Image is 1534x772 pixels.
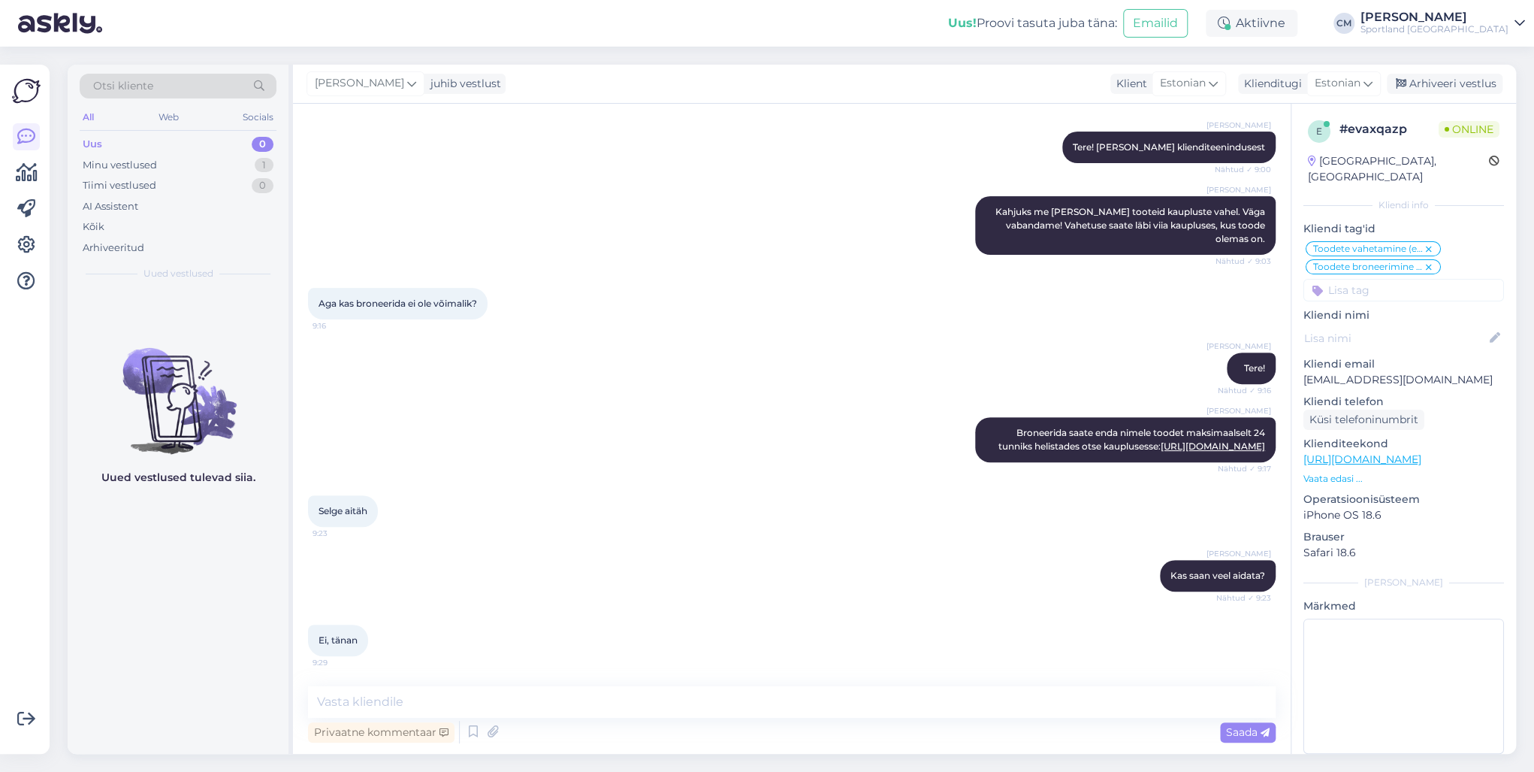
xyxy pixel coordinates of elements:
a: [URL][DOMAIN_NAME] [1161,440,1265,452]
span: Otsi kliente [93,78,153,94]
p: Uued vestlused tulevad siia. [101,470,255,486]
span: Online [1439,121,1499,138]
span: Nähtud ✓ 9:17 [1215,463,1271,474]
div: [PERSON_NAME] [1360,11,1508,23]
div: Tiimi vestlused [83,178,156,193]
p: Kliendi nimi [1303,307,1504,323]
p: Vaata edasi ... [1303,472,1504,486]
span: Nähtud ✓ 9:00 [1215,164,1271,175]
span: [PERSON_NAME] [1206,120,1271,131]
div: 0 [252,137,273,152]
span: Selge aitäh [319,505,367,516]
span: [PERSON_NAME] [1206,341,1271,352]
span: Nähtud ✓ 9:16 [1215,385,1271,396]
div: Proovi tasuta juba täna: [948,14,1117,32]
p: Kliendi tag'id [1303,221,1504,237]
p: Märkmed [1303,598,1504,614]
a: [URL][DOMAIN_NAME] [1303,453,1421,466]
div: Klienditugi [1238,76,1302,92]
div: All [80,107,97,127]
input: Lisa nimi [1304,330,1487,347]
div: Aktiivne [1206,10,1297,37]
div: # evaxqazp [1339,120,1439,138]
div: [PERSON_NAME] [1303,576,1504,589]
span: 9:23 [313,528,369,539]
span: [PERSON_NAME] [315,75,404,92]
span: Toodete broneerimine kaupluses [1313,262,1424,271]
p: Brauser [1303,529,1504,545]
span: Estonian [1315,75,1360,92]
a: [PERSON_NAME]Sportland [GEOGRAPHIC_DATA] [1360,11,1525,35]
span: Saada [1226,725,1270,739]
div: Arhiveeri vestlus [1387,74,1502,94]
span: 9:29 [313,657,369,668]
span: Kahjuks me [PERSON_NAME] tooteid kaupluste vahel. Väga vabandame! Vahetuse saate läbi viia kauplu... [995,206,1267,244]
span: Estonian [1160,75,1206,92]
span: Tere! [1244,362,1265,374]
span: e [1316,126,1322,137]
button: Emailid [1123,9,1188,38]
div: Klient [1110,76,1147,92]
div: Minu vestlused [83,158,157,173]
div: AI Assistent [83,199,138,214]
span: Nähtud ✓ 9:03 [1215,256,1271,267]
div: Kõik [83,219,104,235]
p: iPhone OS 18.6 [1303,507,1504,523]
span: Ei, tänan [319,634,358,646]
span: [PERSON_NAME] [1206,184,1271,195]
div: Web [156,107,182,127]
div: Kliendi info [1303,198,1504,212]
span: Kas saan veel aidata? [1170,570,1265,581]
div: [GEOGRAPHIC_DATA], [GEOGRAPHIC_DATA] [1308,153,1489,185]
p: Safari 18.6 [1303,545,1504,561]
div: juhib vestlust [424,76,501,92]
span: Toodete vahetamine (e-pood) [1313,244,1424,253]
div: Arhiveeritud [83,241,144,256]
span: Broneerida saate enda nimele toodet maksimaalselt 24 tunniks helistades otse kauplusesse: [998,427,1267,452]
span: Tere! [PERSON_NAME] klienditeenindusest [1073,141,1265,153]
p: Operatsioonisüsteem [1303,492,1504,507]
p: [EMAIL_ADDRESS][DOMAIN_NAME] [1303,372,1504,388]
p: Kliendi email [1303,356,1504,372]
div: Privaatne kommentaar [308,722,454,743]
span: Aga kas broneerida ei ole võimalik? [319,298,477,309]
input: Lisa tag [1303,279,1504,301]
div: Uus [83,137,102,152]
div: Socials [240,107,276,127]
span: 9:16 [313,320,369,332]
span: [PERSON_NAME] [1206,548,1271,559]
span: Nähtud ✓ 9:23 [1215,592,1271,604]
span: Uued vestlused [143,267,213,280]
b: Uus! [948,16,977,30]
div: Küsi telefoninumbrit [1303,410,1424,430]
img: Askly Logo [12,77,41,105]
div: Sportland [GEOGRAPHIC_DATA] [1360,23,1508,35]
div: 0 [252,178,273,193]
img: No chats [68,321,288,456]
div: CM [1333,13,1354,34]
span: [PERSON_NAME] [1206,405,1271,416]
p: Kliendi telefon [1303,394,1504,410]
div: 1 [255,158,273,173]
p: Klienditeekond [1303,436,1504,452]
